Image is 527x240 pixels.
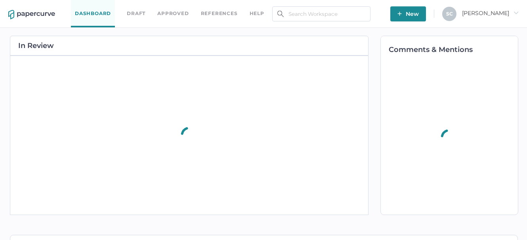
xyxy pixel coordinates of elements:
[250,9,264,18] div: help
[127,9,145,18] a: Draft
[272,6,370,21] input: Search Workspace
[157,9,189,18] a: Approved
[201,9,238,18] a: References
[462,10,519,17] span: [PERSON_NAME]
[397,6,419,21] span: New
[513,10,519,15] i: arrow_right
[8,10,55,19] img: papercurve-logo-colour.7244d18c.svg
[277,11,284,17] img: search.bf03fe8b.svg
[389,46,518,53] h2: Comments & Mentions
[446,11,453,17] span: S C
[173,117,206,154] div: animation
[18,42,54,49] h2: In Review
[397,12,402,16] img: plus-white.e19ec114.svg
[433,119,466,156] div: animation
[390,6,426,21] button: New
